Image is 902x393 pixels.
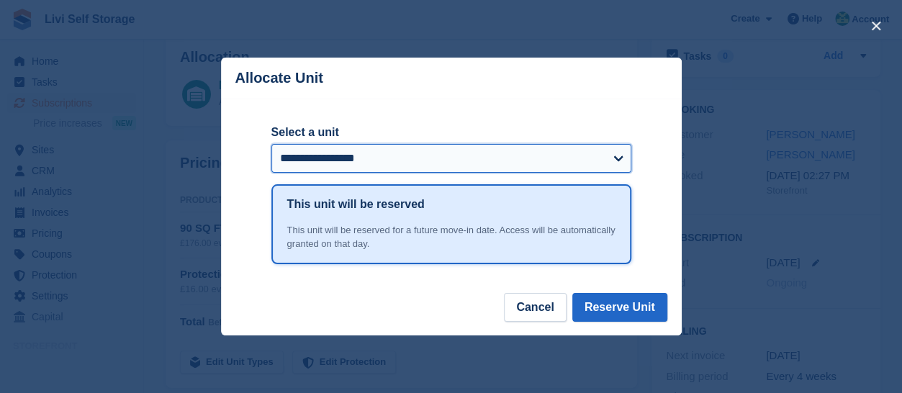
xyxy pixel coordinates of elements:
[287,223,615,251] div: This unit will be reserved for a future move-in date. Access will be automatically granted on tha...
[271,124,631,141] label: Select a unit
[504,293,566,322] button: Cancel
[235,70,323,86] p: Allocate Unit
[572,293,667,322] button: Reserve Unit
[287,196,425,213] h1: This unit will be reserved
[865,14,888,37] button: close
